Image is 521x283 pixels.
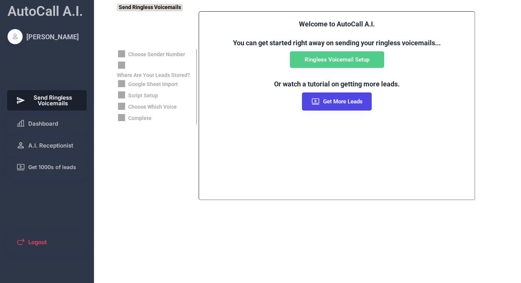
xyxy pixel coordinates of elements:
button: Send Ringless Voicemails [7,90,87,111]
div: Google Sheet Import [128,81,178,88]
button: Get 1000s of leads [7,158,87,176]
div: Complete [128,115,152,122]
button: Logout [7,233,87,251]
span: Logout [28,239,47,245]
button: Ringless Voicemail Setup [290,51,384,68]
font: Or watch a tutorial on getting more leads. [274,80,400,88]
button: Dashboard [7,114,87,132]
button: Get More Leads [302,92,372,111]
button: A.I. Receptionist [7,136,87,154]
div: Where Are Your Leads Stored? [117,72,190,79]
div: Choose Which Voice [128,103,177,111]
span: Get 1000s of leads [28,165,76,170]
font: Welcome to AutoCall A.I. You can get started right away on sending your ringless voicemails... [233,20,441,47]
div: Script Setup [128,92,158,100]
span: Dashboard [28,121,58,126]
div: [PERSON_NAME] [26,32,79,42]
span: A.I. Receptionist [28,143,73,148]
span: Send Ringless Voicemails [28,95,78,106]
span: Get More Leads [323,99,363,105]
div: AutoCall A.I. [8,2,83,21]
div: Choose Sender Number [128,51,185,58]
div: Send Ringless Voicemails [117,4,183,11]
